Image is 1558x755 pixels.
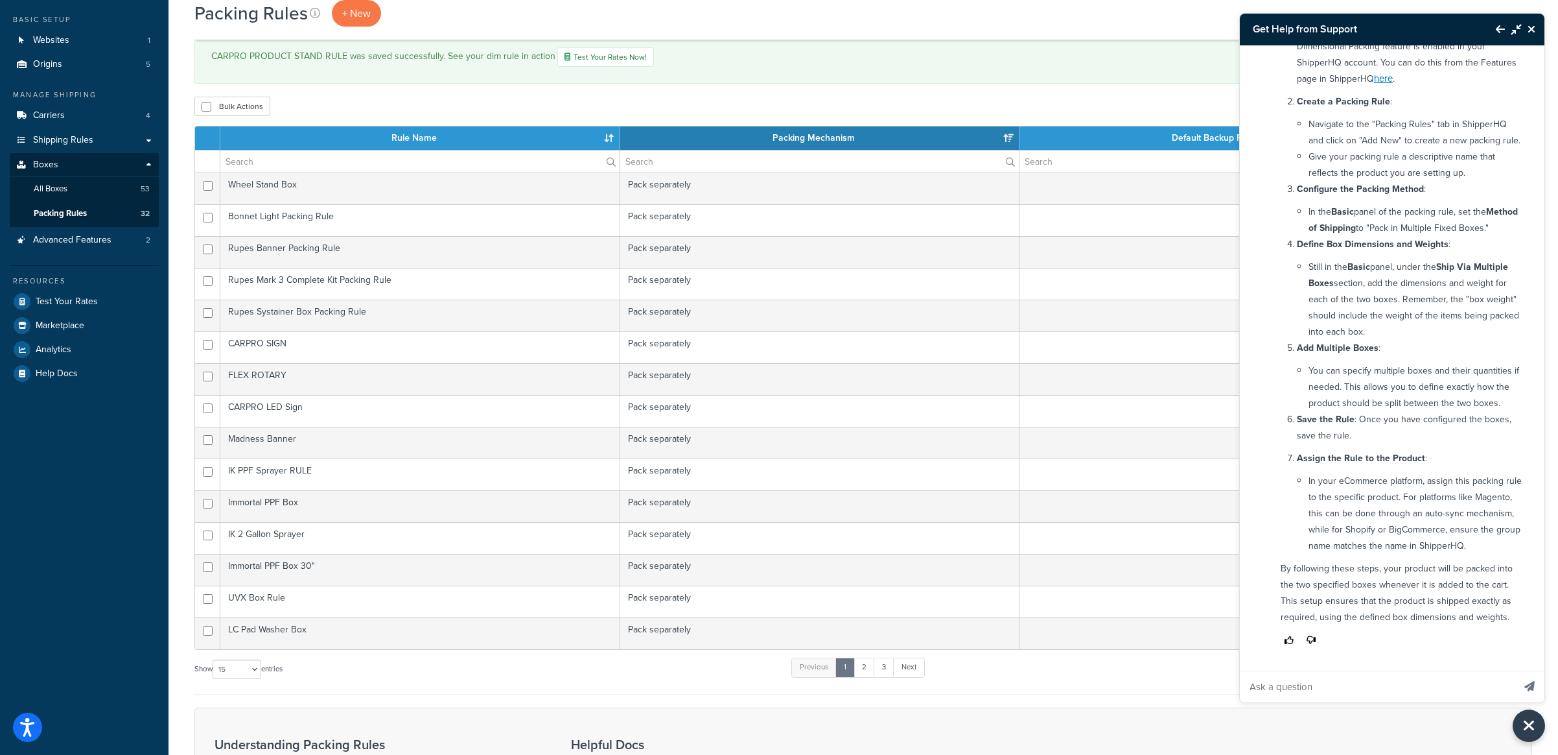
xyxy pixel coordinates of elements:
[220,427,620,459] td: Madness Banner
[1297,236,1522,252] p: :
[620,268,1020,300] td: Pack separately
[220,204,620,236] td: Bonnet Light Packing Rule
[620,427,1020,459] td: Pack separately
[33,235,111,246] span: Advanced Features
[146,235,150,246] span: 2
[557,47,654,67] a: Test Your Rates Now!
[620,126,1020,150] th: Packing Mechanism: activate to sort column ascending
[1308,149,1522,181] li: Give your packing rule a descriptive name that reflects the product you are setting up.
[10,290,159,313] a: Test Your Rates
[10,29,159,53] a: Websites 1
[146,110,150,121] span: 4
[1281,560,1522,625] p: By following these steps, your product will be packed into the two specified boxes whenever it is...
[10,276,159,287] div: Resources
[874,658,894,677] a: 3
[1303,632,1320,649] button: Thumbs down
[36,368,78,379] span: Help Docs
[1281,632,1297,649] button: Thumbs up
[620,204,1020,236] td: Pack separately
[10,202,159,226] li: Packing Rules
[1505,14,1522,44] button: Minimize Resource Center
[34,208,87,219] span: Packing Rules
[33,135,93,146] span: Shipping Rules
[1347,260,1370,274] strong: Basic
[620,395,1020,427] td: Pack separately
[1297,93,1522,110] p: :
[1297,341,1378,355] strong: Add Multiple Boxes
[220,586,620,617] td: UVX Box Rule
[10,29,159,53] li: Websites
[620,522,1020,554] td: Pack separately
[220,522,620,554] td: IK 2 Gallon Sprayer
[10,228,159,252] a: Advanced Features 2
[146,59,150,70] span: 5
[10,362,159,385] a: Help Docs
[1297,182,1424,196] strong: Configure the Packing Method
[194,660,283,679] label: Show entries
[10,53,159,77] li: Origins
[1297,451,1425,465] strong: Assign the Rule to the Product
[220,459,620,490] td: IK PPF Sprayer RULE
[211,47,1515,67] div: CARPRO PRODUCT STAND RULE was saved successfully. See your dim rule in action
[10,177,159,201] a: All Boxes 53
[10,53,159,77] a: Origins 5
[10,104,159,128] li: Carriers
[1297,22,1522,87] p: : First, ensure that the Dimensional Packing feature is enabled in your ShipperHQ account. You ca...
[10,153,159,177] a: Boxes
[1308,473,1522,554] li: In your eCommerce platform, assign this packing rule to the specific product. For platforms like ...
[220,173,620,204] td: Wheel Stand Box
[342,6,371,21] span: + New
[620,586,1020,617] td: Pack separately
[620,300,1020,331] td: Pack separately
[1297,95,1390,108] strong: Create a Packing Rule
[10,153,159,227] li: Boxes
[620,554,1020,586] td: Pack separately
[620,150,1019,173] input: Search
[220,300,620,331] td: Rupes Systainer Box Packing Rule
[1522,21,1544,37] button: Close Resource Center
[220,490,620,522] td: Immortal PPF Box
[1308,204,1522,236] li: In the panel of the packing rule, set the to "Pack in Multiple Fixed Boxes."
[620,173,1020,204] td: Pack separately
[33,35,69,46] span: Websites
[220,331,620,363] td: CARPRO SIGN
[10,14,159,25] div: Basic Setup
[10,314,159,337] a: Marketplace
[141,208,150,219] span: 32
[36,344,71,355] span: Analytics
[1240,14,1483,45] h3: Get Help from Support
[220,268,620,300] td: Rupes Mark 3 Complete Kit Packing Rule
[10,128,159,152] a: Shipping Rules
[10,90,159,101] div: Manage Shipping
[1515,671,1544,702] button: Send message
[1297,181,1522,197] p: :
[620,459,1020,490] td: Pack separately
[220,395,620,427] td: CARPRO LED Sign
[34,184,67,195] span: All Boxes
[36,296,98,307] span: Test Your Rates
[620,363,1020,395] td: Pack separately
[10,177,159,201] li: All Boxes
[220,617,620,649] td: LC Pad Washer Box
[141,184,150,195] span: 53
[1331,205,1354,219] strong: Basic
[1019,126,1419,150] th: Default Backup Rule: activate to sort column ascending
[33,110,65,121] span: Carriers
[215,737,539,752] h3: Understanding Packing Rules
[10,338,159,361] li: Analytics
[620,490,1020,522] td: Pack separately
[893,658,925,677] a: Next
[1297,450,1522,466] p: :
[1308,116,1522,149] li: Navigate to the "Packing Rules" tab in ShipperHQ and click on "Add New" to create a new packing r...
[1297,413,1355,426] strong: Save the Rule
[1297,340,1522,356] p: :
[194,1,308,26] h1: Packing Rules
[1019,150,1419,173] input: Search
[571,737,838,752] h3: Helpful Docs
[620,331,1020,363] td: Pack separately
[1308,259,1522,340] li: Still in the panel, under the section, add the dimensions and weight for each of the two boxes. R...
